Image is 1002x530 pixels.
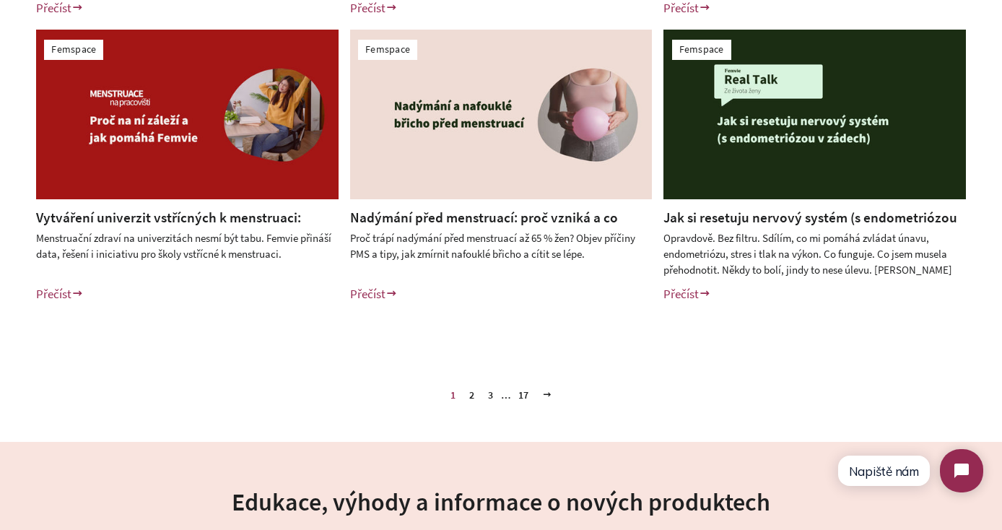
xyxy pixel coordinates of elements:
a: Přečíst [36,286,84,302]
a: 17 [513,384,534,406]
a: Jak si resetuju nervový systém (s endometriózou v zádech) [663,209,957,246]
a: 3 [482,384,499,406]
a: 2 [463,384,480,406]
div: Menstruační zdraví na univerzitách nesmí být tabu. Femvie přináší data, řešení i iniciativu pro š... [36,230,339,277]
a: Femspace [679,43,724,56]
span: … [501,390,510,400]
img: Nadýmání před menstruací: proč vzniká a co pomáhá při PMS [350,30,653,199]
img: Jak si resetuju nervový systém (s endometriózou v zádech) [663,30,966,199]
a: Přečíst [350,286,398,302]
iframe: Tidio Chat [824,437,996,505]
a: Femspace [51,43,96,56]
a: Nadýmání před menstruací: proč vzniká a co pomáhá při PMS [350,209,618,246]
div: Proč trápí nadýmání před menstruací až 65 % žen? Objev příčiny PMS a tipy, jak zmírnit nafouklé b... [350,230,653,277]
span: 1 [445,384,461,406]
a: Femspace [365,43,410,56]
div: Opravdově. Bez filtru. Sdílím, co mi pomáhá zvládat únavu, endometriózu, stres i tlak na výkon. C... [663,230,966,277]
a: Přečíst [663,286,711,302]
img: Vytváření univerzit vstřícných k menstruaci: Menstruační zdraví na vysokých školách [36,30,339,199]
a: Vytváření univerzit vstřícných k menstruaci: Menstruační zdraví na vysokých školách [36,209,301,246]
